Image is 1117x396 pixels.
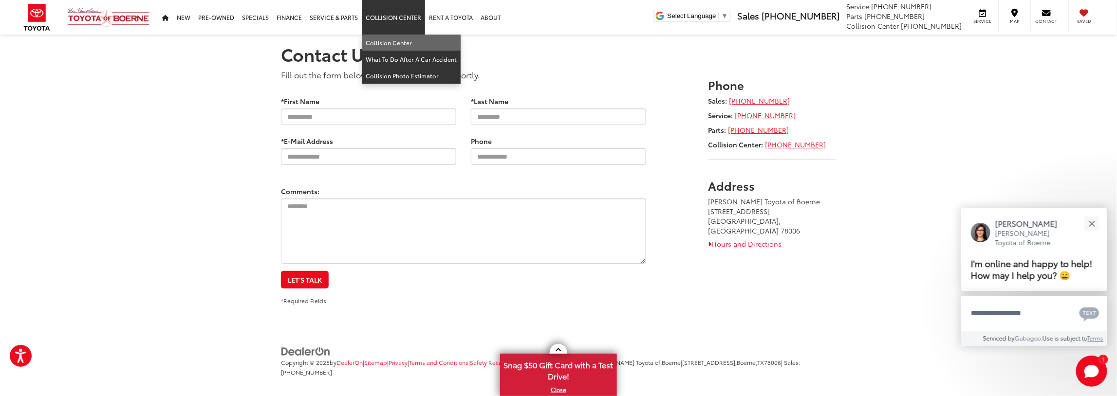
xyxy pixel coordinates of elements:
a: [PHONE_NUMBER] [765,140,826,149]
p: [PERSON_NAME] Toyota of Boerne [995,229,1067,248]
button: Let's Talk [281,271,329,288]
a: [PHONE_NUMBER] [728,125,789,135]
a: Terms [1088,334,1104,342]
strong: Collision Center: [708,140,763,149]
button: Chat with SMS [1077,302,1102,324]
a: Sitemap [364,358,387,366]
h1: Contact Us [281,44,836,64]
label: *First Name [281,96,319,106]
span: Collision Center [846,21,899,31]
span: | [468,358,568,366]
span: I'm online and happy to help! How may I help you? 😀 [971,256,1093,281]
a: Privacy [389,358,408,366]
a: Terms and Conditions [409,358,468,366]
a: [PHONE_NUMBER] [729,96,790,106]
strong: Sales: [708,96,727,106]
address: [PERSON_NAME] Toyota of Boerne [STREET_ADDRESS] [GEOGRAPHIC_DATA], [GEOGRAPHIC_DATA] 78006 [708,197,836,235]
span: Contact [1036,18,1058,24]
span: Parts [846,11,862,21]
p: [PERSON_NAME] [995,218,1067,229]
strong: Parts: [708,125,726,135]
span: [PHONE_NUMBER] [901,21,962,31]
span: Select Language [668,12,716,19]
img: DealerOn [281,346,331,357]
span: Copyright © 2025 [281,358,330,366]
span: [STREET_ADDRESS], [682,358,737,366]
span: 1 [1102,357,1104,361]
a: [PHONE_NUMBER] [735,110,796,120]
span: 78006 [764,358,781,366]
label: *Last Name [471,96,508,106]
span: TX [757,358,764,366]
a: Hours and Directions [708,239,782,249]
strong: Service: [708,110,733,120]
span: Boerne, [737,358,757,366]
a: Collision Photo Estimator: Opens in a new tab [362,68,461,84]
span: Serviced by [984,334,1015,342]
span: Service [846,1,869,11]
p: Fill out the form below and we'll contact you shortly. [281,69,646,80]
button: Close [1081,213,1102,234]
a: What To Do After A Car Accident [362,51,461,68]
span: [PHONE_NUMBER] [864,11,925,21]
label: *E-Mail Address [281,136,333,146]
div: Close[PERSON_NAME][PERSON_NAME] Toyota of BoerneI'm online and happy to help! How may I help you?... [961,208,1107,346]
label: Phone [471,136,492,146]
a: Select Language​ [668,12,728,19]
span: Snag $50 Gift Card with a Test Drive! [501,355,616,384]
label: Comments: [281,186,319,196]
span: by [330,358,363,366]
span: [PHONE_NUMBER] [871,1,932,11]
h3: Address [708,179,836,192]
button: Toggle Chat Window [1076,356,1107,387]
svg: Start Chat [1076,356,1107,387]
span: [PHONE_NUMBER] [762,9,839,22]
a: Gubagoo. [1015,334,1043,342]
img: Vic Vaughan Toyota of Boerne [67,7,150,27]
span: Service [972,18,994,24]
a: Collision Center [362,35,461,51]
span: Saved [1074,18,1095,24]
a: Safety Recalls & Service Campaigns, Opens in a new tab [470,358,568,366]
span: | [681,358,781,366]
h3: Phone [708,78,836,91]
span: | [387,358,408,366]
span: Sales [737,9,759,22]
span: | [363,358,387,366]
svg: Text [1080,306,1099,322]
span: ▼ [722,12,728,19]
span: | [PERSON_NAME] Toyota of Boerne [585,358,681,366]
span: | [408,358,468,366]
textarea: Type your message [961,296,1107,331]
span: Use is subject to [1043,334,1088,342]
a: DealerOn Home Page [336,358,363,366]
span: Map [1004,18,1025,24]
small: *Required Fields [281,296,326,305]
a: DealerOn [281,346,331,356]
span: [PHONE_NUMBER] [281,368,332,376]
